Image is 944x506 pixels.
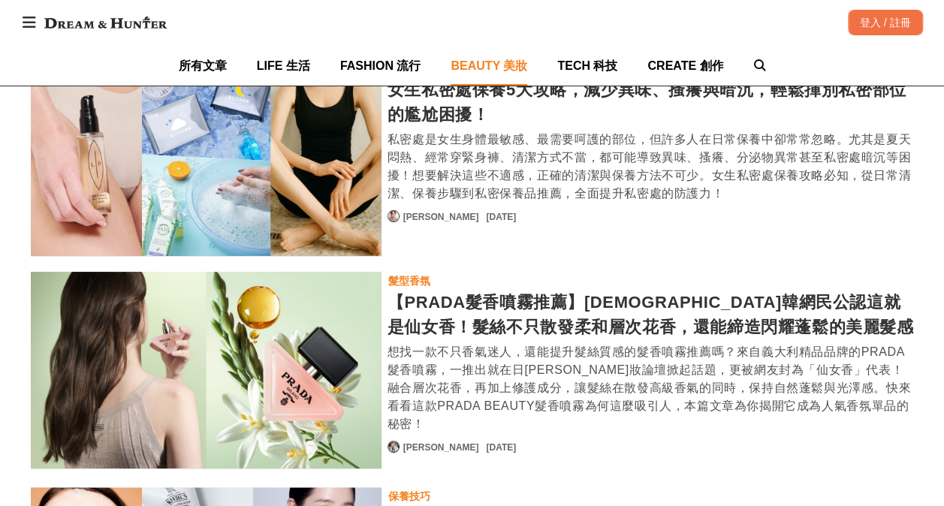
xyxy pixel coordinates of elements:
a: 【PRADA髮香噴霧推薦】日韓網民公認這就是仙女香！髮絲不只散發柔和層次花香，還能締造閃耀蓬鬆的美麗髮感 [31,272,382,469]
div: 私密處是女生身體最敏感、最需要呵護的部位，但許多人在日常保養中卻常常忽略。尤其是夏天悶熱、經常穿緊身褲、清潔方式不當，都可能導致異味、搔癢、分泌物異常甚至私密處暗沉等困擾！想要解決這些不適感，正... [388,131,914,203]
a: 髮型香氛 [388,272,431,290]
a: Avatar [388,441,400,453]
span: FASHION 流行 [340,59,421,72]
img: Avatar [388,211,399,221]
div: 【PRADA髮香噴霧推薦】[DEMOGRAPHIC_DATA]韓網民公認這就是仙女香！髮絲不只散發柔和層次花香，還能締造閃耀蓬鬆的美麗髮感 [388,290,914,339]
a: 保養技巧 [388,487,431,505]
a: 女生私密處保養5大攻略，減少異味、搔癢與暗沉，輕鬆揮別私密部位的尷尬困擾！私密處是女生身體最敏感、最需要呵護的部位，但許多人在日常保養中卻常常忽略。尤其是夏天悶熱、經常穿緊身褲、清潔方式不當，都... [388,77,914,203]
a: 所有文章 [179,46,227,86]
a: 女生私密處保養5大攻略，減少異味、搔癢與暗沉，輕鬆揮別私密部位的尷尬困擾！ [31,59,382,257]
div: 女生私密處保養5大攻略，減少異味、搔癢與暗沉，輕鬆揮別私密部位的尷尬困擾！ [388,77,914,127]
a: [PERSON_NAME] [403,210,479,224]
div: 保養技巧 [388,488,430,504]
img: Avatar [388,441,399,452]
a: [PERSON_NAME] [403,441,479,454]
span: 所有文章 [179,59,227,72]
span: LIFE 生活 [257,59,310,72]
div: [DATE] [486,210,516,224]
span: BEAUTY 美妝 [451,59,527,72]
a: LIFE 生活 [257,46,310,86]
div: [DATE] [486,441,516,454]
span: CREATE 創作 [647,59,723,72]
img: Dream & Hunter [37,9,174,36]
div: 想找一款不只香氣迷人，還能提升髮絲質感的髮香噴霧推薦嗎？來自義大利精品品牌的PRADA髮香噴霧，一推出就在日[PERSON_NAME]妝論壇掀起話題，更被網友封為「仙女香」代表！融合層次花香，再... [388,343,914,433]
a: 【PRADA髮香噴霧推薦】[DEMOGRAPHIC_DATA]韓網民公認這就是仙女香！髮絲不只散發柔和層次花香，還能締造閃耀蓬鬆的美麗髮感想找一款不只香氣迷人，還能提升髮絲質感的髮香噴霧推薦嗎？... [388,290,914,433]
a: BEAUTY 美妝 [451,46,527,86]
a: TECH 科技 [557,46,617,86]
div: 髮型香氛 [388,273,430,289]
span: TECH 科技 [557,59,617,72]
a: FASHION 流行 [340,46,421,86]
div: 登入 / 註冊 [848,10,923,35]
a: CREATE 創作 [647,46,723,86]
a: Avatar [388,210,400,222]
